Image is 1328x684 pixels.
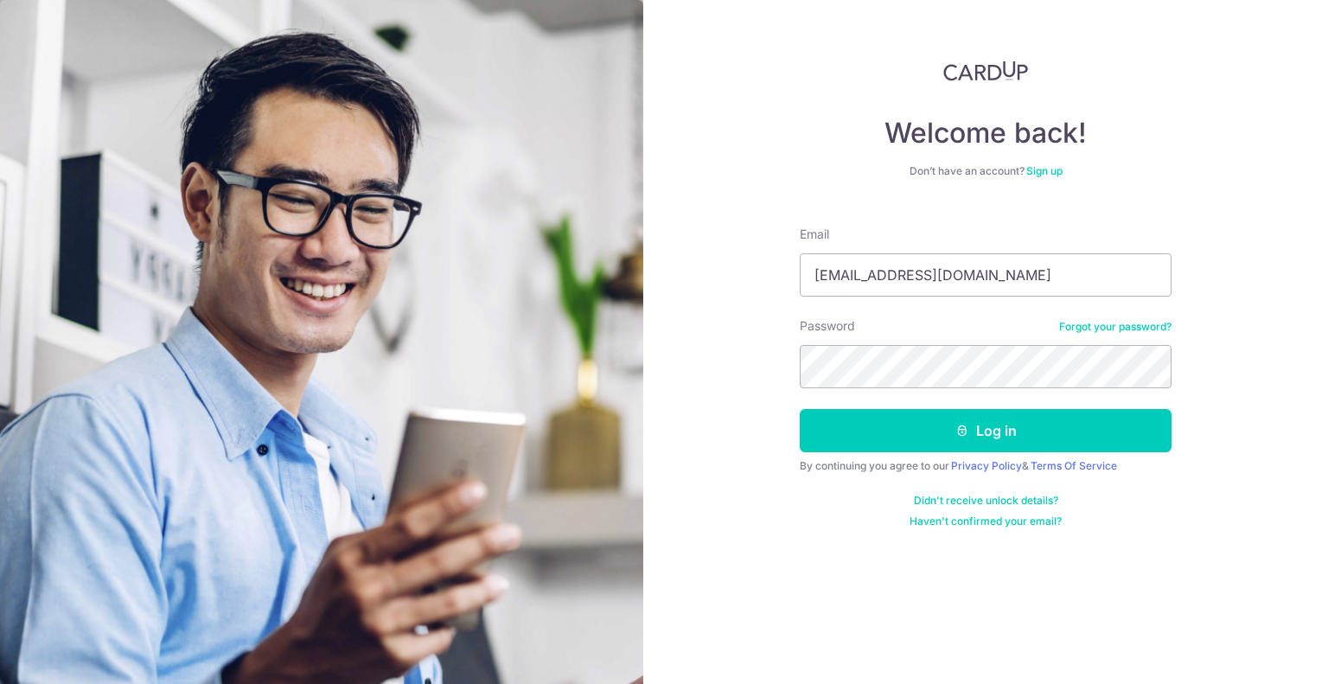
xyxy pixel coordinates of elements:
[1031,459,1117,472] a: Terms Of Service
[943,61,1028,81] img: CardUp Logo
[800,459,1172,473] div: By continuing you agree to our &
[1059,320,1172,334] a: Forgot your password?
[800,116,1172,150] h4: Welcome back!
[914,494,1058,508] a: Didn't receive unlock details?
[800,409,1172,452] button: Log in
[910,515,1062,528] a: Haven't confirmed your email?
[800,317,855,335] label: Password
[800,226,829,243] label: Email
[951,459,1022,472] a: Privacy Policy
[800,164,1172,178] div: Don’t have an account?
[800,253,1172,297] input: Enter your Email
[1026,164,1063,177] a: Sign up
